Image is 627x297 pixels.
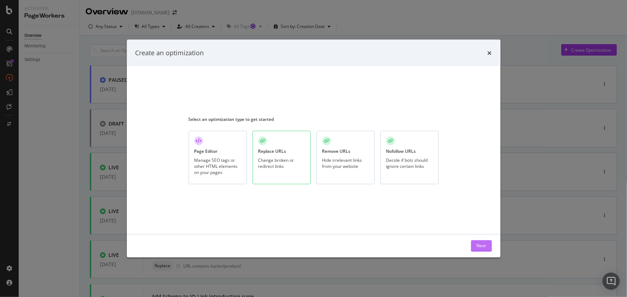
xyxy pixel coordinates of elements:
div: Page Editor [194,148,218,154]
button: Next [471,240,492,251]
div: Remove URLs [322,148,351,154]
div: Nofollow URLs [386,148,416,154]
div: Change broken or redirect links [258,157,305,169]
div: Next [477,243,486,249]
div: Decide if bots should ignore certain links [386,157,433,169]
div: Select an optimization type to get started [189,116,439,122]
div: Create an optimization [135,48,204,58]
div: times [488,48,492,58]
div: Manage SEO tags or other HTML elements on your pages [194,157,241,175]
div: Hide irrelevant links from your website [322,157,369,169]
div: modal [127,40,501,258]
div: Replace URLs [258,148,286,154]
div: Open Intercom Messenger [603,273,620,290]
